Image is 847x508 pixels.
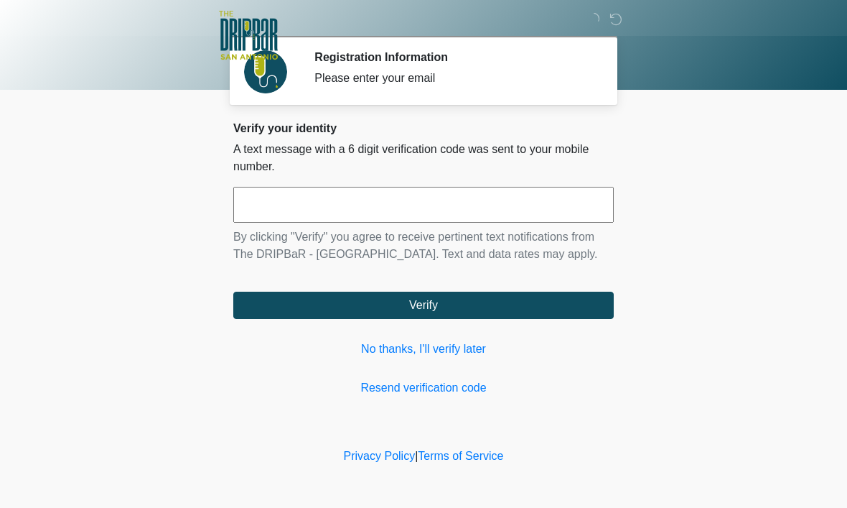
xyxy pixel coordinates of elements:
a: Terms of Service [418,450,503,462]
a: Resend verification code [233,379,614,397]
h2: Verify your identity [233,121,614,135]
a: Privacy Policy [344,450,416,462]
p: A text message with a 6 digit verification code was sent to your mobile number. [233,141,614,175]
img: Agent Avatar [244,50,287,93]
button: Verify [233,292,614,319]
a: | [415,450,418,462]
img: The DRIPBaR - San Antonio Fossil Creek Logo [219,11,278,61]
p: By clicking "Verify" you agree to receive pertinent text notifications from The DRIPBaR - [GEOGRA... [233,228,614,263]
div: Please enter your email [314,70,592,87]
a: No thanks, I'll verify later [233,341,614,358]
